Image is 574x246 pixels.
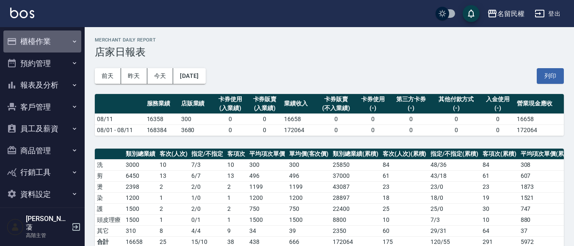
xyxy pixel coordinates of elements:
button: 客戶管理 [3,96,81,118]
td: 23 / 0 [428,181,480,192]
td: 496 [287,170,331,181]
button: 員工及薪資 [3,118,81,140]
td: 染 [95,192,124,203]
td: 25 [381,203,429,214]
div: (-) [392,104,429,113]
th: 客項次(累積) [480,149,519,160]
td: 172064 [282,124,316,135]
td: 29 / 31 [428,225,480,236]
td: 39 [287,225,331,236]
td: 750 [287,203,331,214]
td: 60 [381,225,429,236]
td: 08/01 - 08/11 [95,124,145,135]
button: 資料設定 [3,183,81,205]
td: 496 [247,170,287,181]
div: 名留民權 [497,8,524,19]
td: 2350 [331,225,381,236]
button: 今天 [147,68,174,84]
th: 指定/不指定 [189,149,225,160]
td: 0 [432,113,480,124]
h2: Merchant Daily Report [95,37,564,43]
th: 店販業績 [179,94,213,114]
td: 剪 [95,170,124,181]
td: 2398 [124,181,157,192]
div: (入業績) [215,104,246,113]
td: 0 [480,113,515,124]
td: 0 [316,124,356,135]
td: 1199 [247,181,287,192]
td: 3000 [124,159,157,170]
td: 0 [213,113,248,124]
td: 0 [356,124,390,135]
td: 61 [381,170,429,181]
td: 2 [157,203,190,214]
td: 1 [225,214,247,225]
td: 0 [248,113,282,124]
td: 23 [480,181,519,192]
td: 2 / 0 [189,181,225,192]
button: 名留民權 [484,5,528,22]
td: 7 / 3 [428,214,480,225]
td: 1199 [287,181,331,192]
table: a dense table [95,94,564,136]
td: 1200 [124,192,157,203]
td: 0 [316,113,356,124]
td: 18 [381,192,429,203]
div: 卡券販賣 [250,95,280,104]
div: (不入業績) [318,104,353,113]
td: 2 [157,181,190,192]
button: 報表及分析 [3,74,81,96]
button: 行銷工具 [3,161,81,183]
td: 13 [157,170,190,181]
td: 8 [157,225,190,236]
td: 1500 [124,203,157,214]
td: 30 [480,203,519,214]
td: 16658 [282,113,316,124]
td: 1 [225,192,247,203]
td: 10 [225,159,247,170]
td: 300 [179,113,213,124]
td: 護 [95,203,124,214]
td: 3680 [179,124,213,135]
button: 列印 [537,68,564,84]
td: 43 / 18 [428,170,480,181]
td: 2 [225,203,247,214]
img: Logo [10,8,34,18]
td: 13 [225,170,247,181]
button: save [463,5,480,22]
td: 0 [480,124,515,135]
th: 營業現金應收 [515,94,564,114]
td: 洗 [95,159,124,170]
td: 6 / 7 [189,170,225,181]
td: 22400 [331,203,381,214]
td: 0 [356,113,390,124]
td: 43087 [331,181,381,192]
button: 昨天 [121,68,147,84]
th: 客項次 [225,149,247,160]
td: 16358 [145,113,179,124]
td: 37000 [331,170,381,181]
td: 1500 [124,214,157,225]
div: 卡券販賣 [318,95,353,104]
td: 48 / 36 [428,159,480,170]
th: 單均價(客次價) [287,149,331,160]
div: 卡券使用 [215,95,246,104]
td: 61 [480,170,519,181]
h3: 店家日報表 [95,46,564,58]
td: 9 [225,225,247,236]
td: 25 / 0 [428,203,480,214]
button: 登出 [531,6,564,22]
td: 18 / 0 [428,192,480,203]
button: 商品管理 [3,140,81,162]
td: 300 [247,159,287,170]
td: 168384 [145,124,179,135]
td: 燙 [95,181,124,192]
td: 750 [247,203,287,214]
td: 1 [157,214,190,225]
td: 08/11 [95,113,145,124]
td: 28897 [331,192,381,203]
td: 1200 [247,192,287,203]
div: (-) [358,104,388,113]
th: 客次(人次)(累積) [381,149,429,160]
div: (-) [483,104,513,113]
